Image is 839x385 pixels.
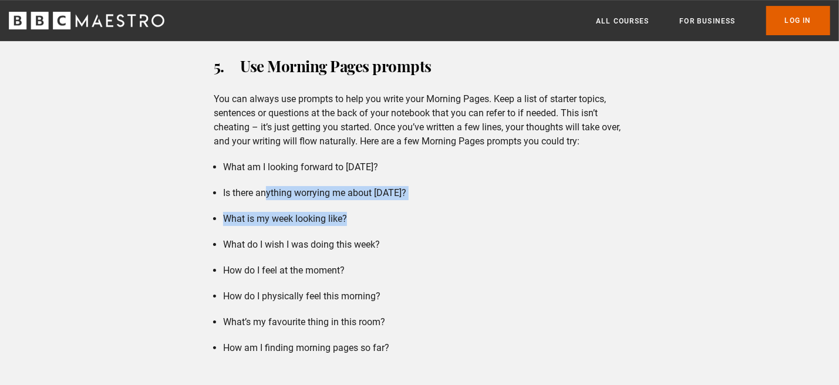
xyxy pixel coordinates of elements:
[223,212,625,226] li: What is my week looking like?
[223,186,625,200] li: Is there anything worrying me about [DATE]?
[679,15,735,27] a: For business
[596,15,649,27] a: All Courses
[223,264,625,278] li: How do I feel at the moment?
[223,238,625,252] li: What do I wish I was doing this week?
[223,289,625,303] li: How do I physically feel this morning?
[223,341,625,355] li: How am I finding morning pages so far?
[223,315,625,329] li: What’s my favourite thing in this room?
[596,6,830,35] nav: Primary
[9,12,164,29] svg: BBC Maestro
[223,160,625,174] li: What am I looking forward to [DATE]?
[766,6,830,35] a: Log In
[214,92,625,148] p: You can always use prompts to help you write your Morning Pages. Keep a list of starter topics, s...
[214,52,625,80] h3: 5. Use Morning Pages prompts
